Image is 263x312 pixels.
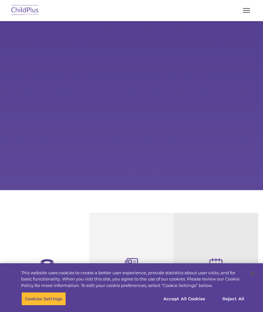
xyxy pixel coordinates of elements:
[213,292,254,305] button: Reject All
[21,270,245,289] div: This website uses cookies to create a better user experience, provide statistics about user visit...
[10,3,40,18] img: ChildPlus by Procare Solutions
[21,292,66,305] button: Cookies Settings
[160,292,209,305] button: Accept All Cookies
[245,266,260,281] button: Close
